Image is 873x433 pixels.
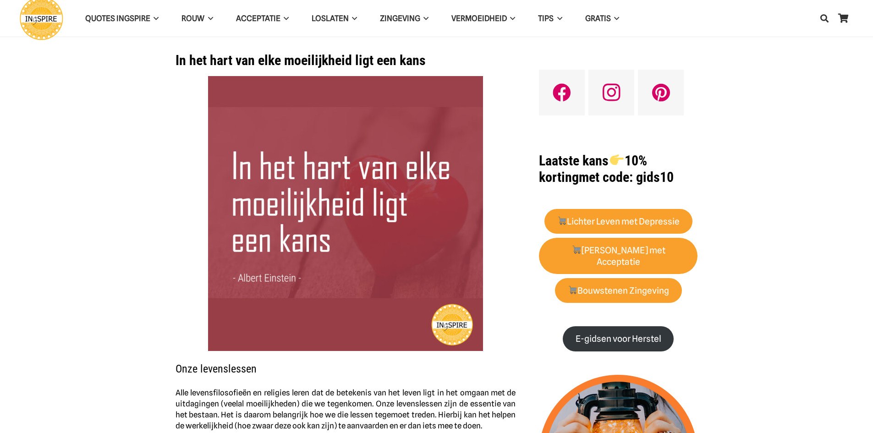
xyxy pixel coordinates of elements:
[170,7,224,30] a: ROUWROUW Menu
[368,7,440,30] a: ZingevingZingeving Menu
[544,209,692,234] a: 🛒Lichter Leven met Depressie
[563,326,674,351] a: E-gidsen voor Herstel
[539,153,697,186] h1: met code: gids10
[539,70,585,115] a: Facebook
[638,70,684,115] a: Pinterest
[312,14,349,23] span: Loslaten
[280,7,289,30] span: Acceptatie Menu
[451,14,507,23] span: VERMOEIDHEID
[554,7,562,30] span: TIPS Menu
[815,7,834,30] a: Zoeken
[181,14,204,23] span: ROUW
[176,351,516,376] h2: Onze levenslessen
[349,7,357,30] span: Loslaten Menu
[176,387,516,431] p: Alle levensfilosofieën en religies leren dat de betekenis van het leven ligt in het omgaan met de...
[420,7,428,30] span: Zingeving Menu
[568,285,577,294] img: 🛒
[574,7,631,30] a: GRATISGRATIS Menu
[204,7,213,30] span: ROUW Menu
[585,14,611,23] span: GRATIS
[555,278,682,303] a: 🛒Bouwstenen Zingeving
[568,285,670,296] strong: Bouwstenen Zingeving
[576,334,661,344] strong: E-gidsen voor Herstel
[539,238,697,274] a: 🛒[PERSON_NAME] met Acceptatie
[507,7,515,30] span: VERMOEIDHEID Menu
[539,153,647,185] strong: Laatste kans 10% korting
[150,7,159,30] span: QUOTES INGSPIRE Menu
[610,153,624,167] img: 👉
[538,14,554,23] span: TIPS
[85,14,150,23] span: QUOTES INGSPIRE
[588,70,634,115] a: Instagram
[572,245,581,254] img: 🛒
[225,7,300,30] a: AcceptatieAcceptatie Menu
[236,14,280,23] span: Acceptatie
[380,14,420,23] span: Zingeving
[527,7,573,30] a: TIPSTIPS Menu
[611,7,619,30] span: GRATIS Menu
[74,7,170,30] a: QUOTES INGSPIREQUOTES INGSPIRE Menu
[300,7,368,30] a: LoslatenLoslaten Menu
[176,52,516,69] h1: In het hart van elke moeilijkheid ligt een kans
[558,216,566,225] img: 🛒
[440,7,527,30] a: VERMOEIDHEIDVERMOEIDHEID Menu
[208,76,483,351] img: Citaat Albert Einstein: In het hart van elke moeilijkheid ligt een kans | www.ingspire.nl
[571,245,665,267] strong: [PERSON_NAME] met Acceptatie
[557,216,680,227] strong: Lichter Leven met Depressie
